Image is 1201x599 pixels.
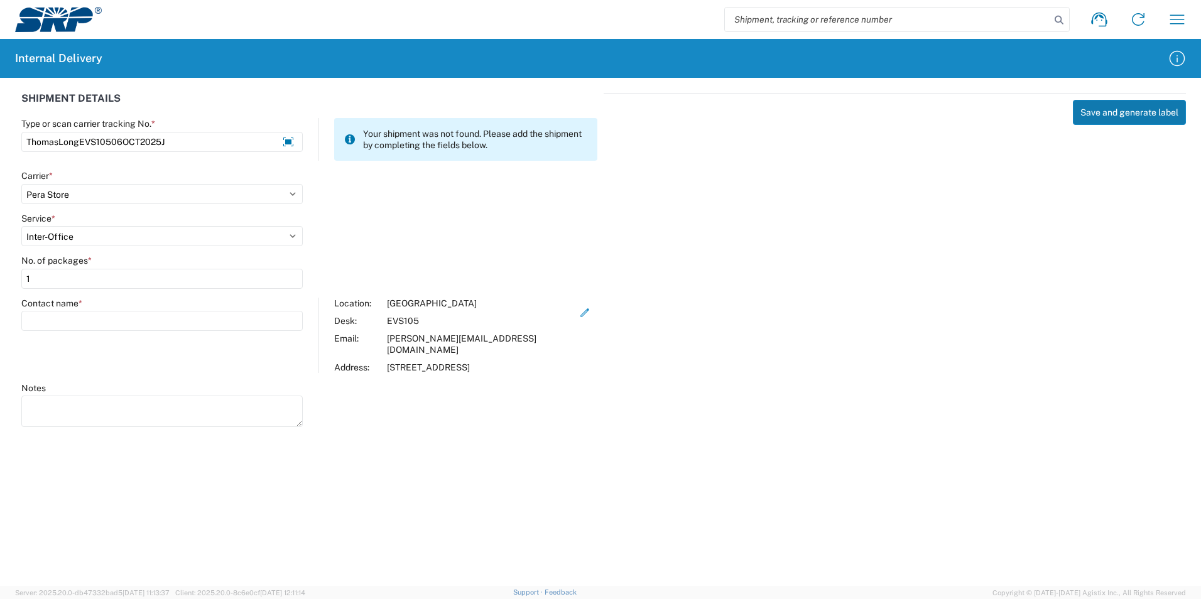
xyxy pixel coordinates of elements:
a: Support [513,588,545,596]
img: srp [15,7,102,32]
a: Feedback [545,588,577,596]
div: Address: [334,362,381,373]
span: Server: 2025.20.0-db47332bad5 [15,589,170,596]
label: No. of packages [21,255,92,266]
label: Service [21,213,55,224]
span: Copyright © [DATE]-[DATE] Agistix Inc., All Rights Reserved [992,587,1186,598]
span: Client: 2025.20.0-8c6e0cf [175,589,305,596]
div: [GEOGRAPHIC_DATA] [387,298,572,309]
h2: Internal Delivery [15,51,102,66]
label: Notes [21,382,46,394]
div: EVS105 [387,315,572,326]
div: Location: [334,298,381,309]
div: Email: [334,333,381,355]
span: [DATE] 11:13:37 [122,589,170,596]
label: Carrier [21,170,53,181]
div: [STREET_ADDRESS] [387,362,572,373]
input: Shipment, tracking or reference number [725,8,1050,31]
div: SHIPMENT DETAILS [21,93,597,118]
span: Your shipment was not found. Please add the shipment by completing the fields below. [363,128,587,151]
div: [PERSON_NAME][EMAIL_ADDRESS][DOMAIN_NAME] [387,333,572,355]
span: [DATE] 12:11:14 [260,589,305,596]
label: Type or scan carrier tracking No. [21,118,155,129]
div: Desk: [334,315,381,326]
label: Contact name [21,298,82,309]
button: Save and generate label [1073,100,1186,125]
